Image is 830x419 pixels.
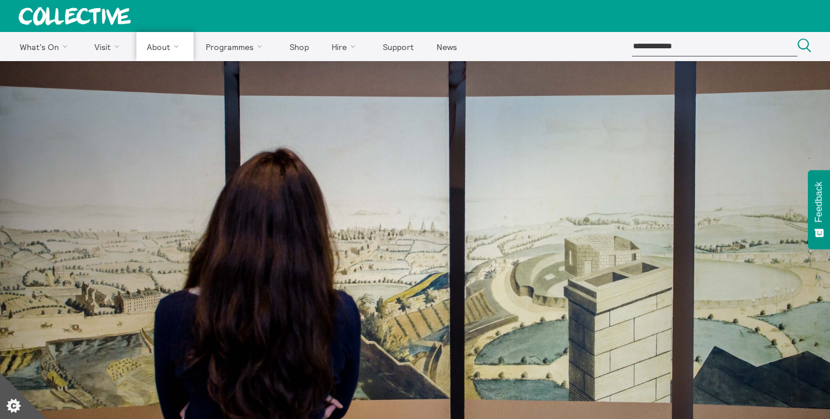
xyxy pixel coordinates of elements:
a: What's On [9,32,82,61]
span: Feedback [814,182,824,222]
a: Shop [279,32,319,61]
a: Programmes [196,32,277,61]
a: Hire [322,32,371,61]
button: Feedback - Show survey [808,170,830,249]
a: Visit [85,32,135,61]
a: Support [372,32,424,61]
a: News [426,32,467,61]
a: About [136,32,194,61]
